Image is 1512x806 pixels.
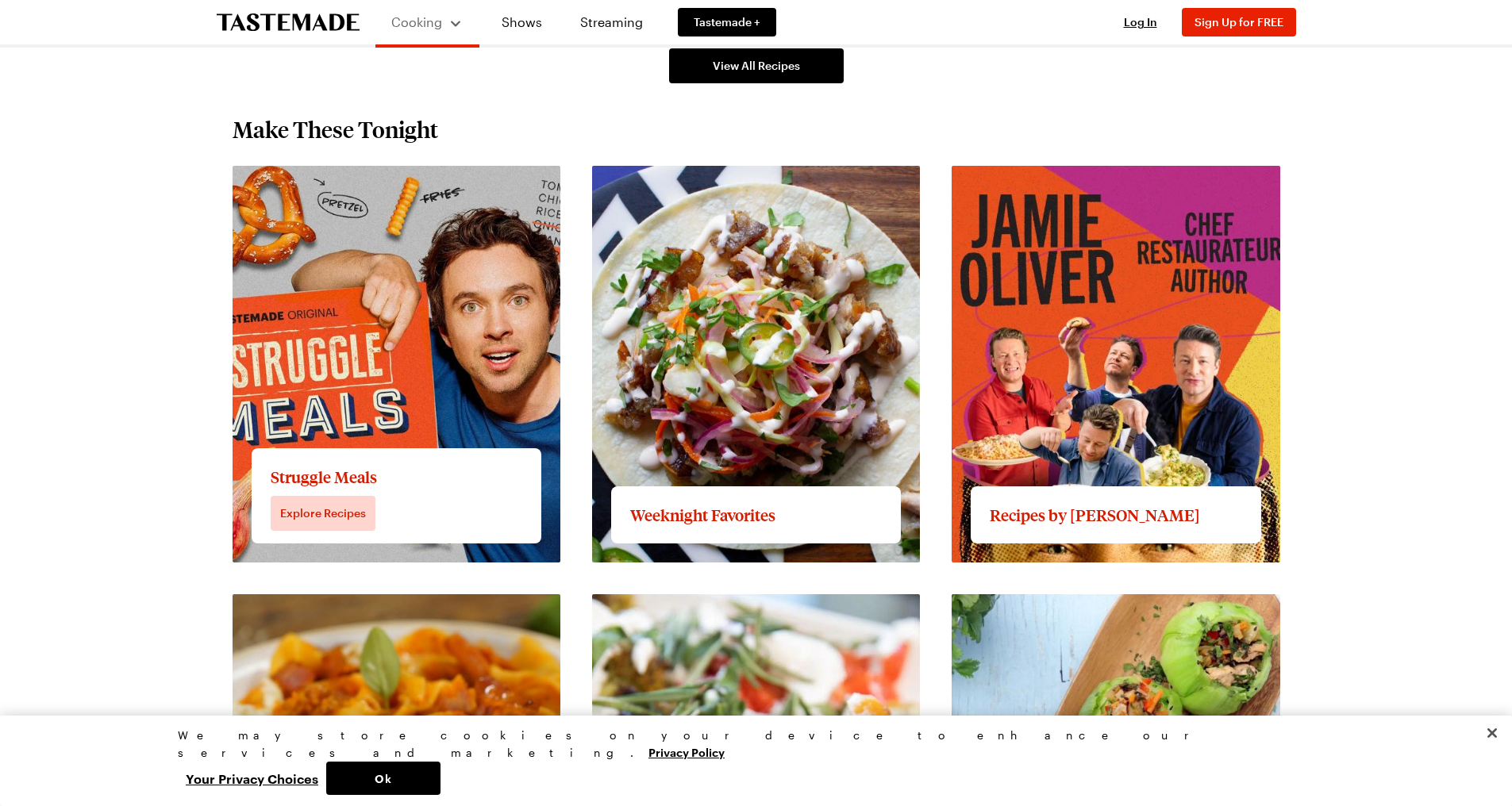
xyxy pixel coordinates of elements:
button: Cooking [391,6,464,38]
a: More information about your privacy, opens in a new tab [648,744,725,759]
a: View full content for Weeknight Favorites [592,167,840,182]
a: View full content for Recipes by Jamie Oliver [952,167,1245,182]
div: Privacy [178,727,1321,795]
span: Sign Up for FREE [1195,15,1283,29]
a: Tastemade + [678,8,776,36]
button: Ok [326,762,441,795]
a: View full content for Veggie-Forward Flavors [592,596,859,611]
span: Tastemade + [694,14,760,30]
div: We may store cookies on your device to enhance our services and marketing. [178,727,1321,762]
a: View full content for Pasta Picks [233,596,424,611]
span: View All Recipes [713,58,800,74]
button: Sign Up for FREE [1182,8,1296,36]
a: To Tastemade Home Page [217,13,360,32]
button: Log In [1109,14,1172,30]
a: View All Recipes [669,48,844,83]
button: Close [1475,716,1510,750]
h2: Make These Tonight [233,115,438,144]
a: View full content for Struggle Meals [233,167,448,182]
span: Log In [1124,15,1157,29]
a: View full content for Clean Eating [952,596,1153,611]
span: Cooking [391,14,442,29]
button: Your Privacy Choices [178,762,326,795]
